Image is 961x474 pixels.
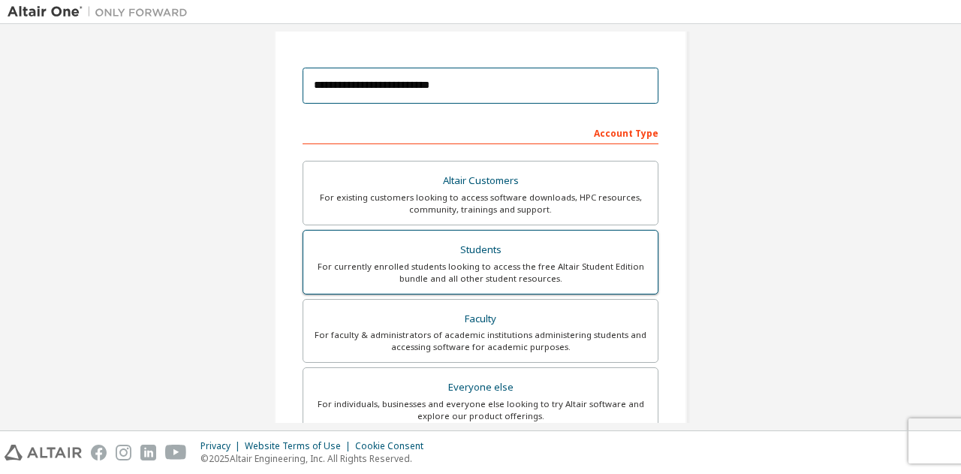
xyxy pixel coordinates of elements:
[312,240,649,261] div: Students
[5,445,82,460] img: altair_logo.svg
[140,445,156,460] img: linkedin.svg
[312,192,649,216] div: For existing customers looking to access software downloads, HPC resources, community, trainings ...
[312,171,649,192] div: Altair Customers
[312,261,649,285] div: For currently enrolled students looking to access the free Altair Student Edition bundle and all ...
[303,120,658,144] div: Account Type
[8,5,195,20] img: Altair One
[91,445,107,460] img: facebook.svg
[116,445,131,460] img: instagram.svg
[200,440,245,452] div: Privacy
[245,440,355,452] div: Website Terms of Use
[312,309,649,330] div: Faculty
[165,445,187,460] img: youtube.svg
[312,329,649,353] div: For faculty & administrators of academic institutions administering students and accessing softwa...
[200,452,432,465] p: © 2025 Altair Engineering, Inc. All Rights Reserved.
[312,398,649,422] div: For individuals, businesses and everyone else looking to try Altair software and explore our prod...
[312,377,649,398] div: Everyone else
[355,440,432,452] div: Cookie Consent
